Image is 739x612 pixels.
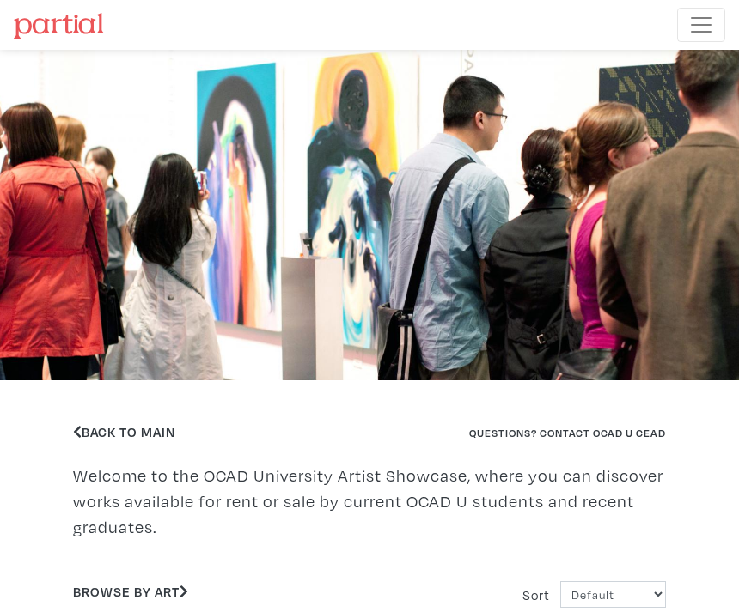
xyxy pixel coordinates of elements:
[73,583,188,600] a: Browse by Art
[73,423,175,440] a: Back to Main
[469,426,666,439] a: Questions? Contact OCAD U CEAD
[73,463,666,540] p: Welcome to the OCAD University Artist Showcase, where you can discover works available for rent o...
[522,586,550,603] span: Sort
[677,8,725,42] button: Toggle navigation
